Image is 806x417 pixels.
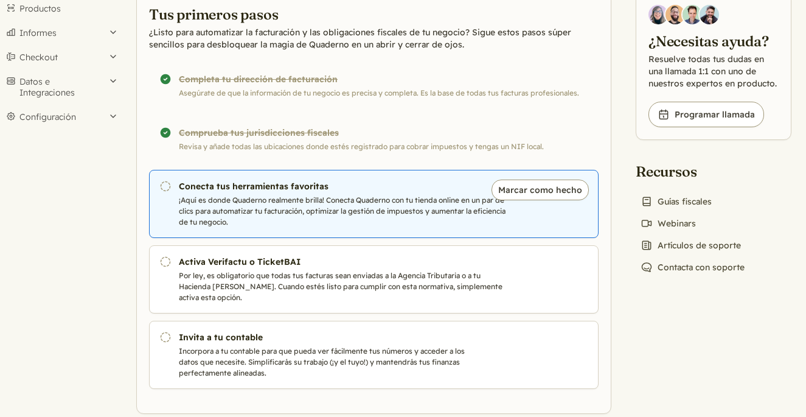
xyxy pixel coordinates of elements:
a: Conecta tus herramientas favoritas ¡Aquí es donde Quaderno realmente brilla! Conecta Quaderno con... [149,170,599,238]
h3: Invita a tu contable [179,331,507,343]
img: Diana Carrasco, Account Executive at Quaderno [648,5,668,24]
img: Javier Rubio, DevRel at Quaderno [700,5,719,24]
a: Activa Verifactu o TicketBAI Por ley, es obligatorio que todas tus facturas sean enviadas a la Ag... [149,245,599,314]
p: ¡Aquí es donde Quaderno realmente brilla! Conecta Quaderno con tu tienda online en un par de clic... [179,195,507,228]
img: Jairo Fumero, Account Executive at Quaderno [665,5,685,24]
a: Contacta con soporte [636,259,749,276]
button: Marcar como hecho [492,180,589,200]
p: Incorpora a tu contable para que pueda ver fácilmente tus números y acceder a los datos que neces... [179,346,507,379]
a: Invita a tu contable Incorpora a tu contable para que pueda ver fácilmente tus números y acceder ... [149,321,599,389]
a: Guías fiscales [636,193,717,210]
h2: Recursos [636,162,749,181]
img: Ivo Oltmans, Business Developer at Quaderno [683,5,702,24]
a: Webinars [636,215,701,232]
p: Por ley, es obligatorio que todas tus facturas sean enviadas a la Agencia Tributaria o a tu Hacie... [179,270,507,303]
h3: Activa Verifactu o TicketBAI [179,256,507,268]
h3: Conecta tus herramientas favoritas [179,180,507,192]
h2: ¿Necesitas ayuda? [648,32,779,51]
a: Artículos de soporte [636,237,746,254]
p: Resuelve todas tus dudas en una llamada 1:1 con uno de nuestros expertos en producto. [648,53,779,89]
p: ¿Listo para automatizar la facturación y las obligaciones fiscales de tu negocio? Sigue estos pas... [149,26,599,51]
a: Programar llamada [648,102,764,127]
h2: Tus primeros pasos [149,5,599,24]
